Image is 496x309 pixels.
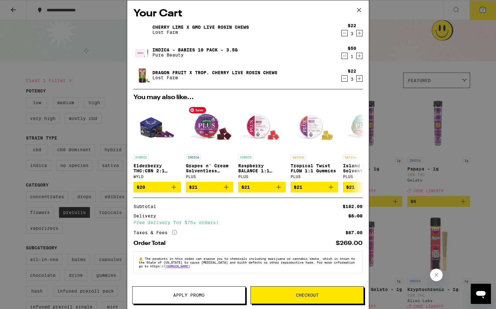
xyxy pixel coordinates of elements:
a: Open page for Tropical Twist FLOW 1:1 Gummies from PLUS [291,104,338,182]
div: $50 [348,46,356,51]
div: Order Total [133,241,170,246]
span: $21 [294,185,302,190]
button: Add to bag [186,182,233,193]
a: Open page for Grapes n' Cream Solventless Gummies from PLUS [186,104,233,182]
img: PLUS - Island Maui Haze Solventless Gummies [343,104,390,151]
img: Indica - Babies 10 Pack - 3.5g [133,44,151,61]
div: WYLD [133,175,181,179]
div: $87.00 [345,230,363,235]
div: Delivery [133,214,161,218]
iframe: Button to launch messaging window [471,284,491,304]
span: Apply Promo [173,293,204,297]
a: Open page for Raspberry BALANCE 1:1 Gummies from PLUS [238,104,286,182]
p: Island Maui Haze Solventless Gummies [343,163,390,173]
button: Add to bag [133,182,181,193]
button: Decrement [341,30,348,36]
button: Increment [356,53,363,59]
button: Add to bag [238,182,286,193]
span: ⚠️ [139,257,145,260]
p: Grapes n' Cream Solventless Gummies [186,163,233,173]
img: PLUS - Raspberry BALANCE 1:1 Gummies [238,104,286,151]
span: Hi. Need any help? [4,4,45,9]
div: $5.00 [348,214,363,218]
img: PLUS - Grapes n' Cream Solventless Gummies [186,104,233,151]
a: Dragon Fruit x Trop. Cherry Live Rosin Chews [152,70,277,75]
button: Increment [356,30,363,36]
img: Cherry Lime x GMO Live Rosin Chews [133,21,151,39]
button: Decrement [341,75,348,82]
p: Pure Beauty [152,52,238,57]
h2: Your Cart [133,7,363,21]
span: Checkout [296,293,319,297]
img: Dragon Fruit x Trop. Cherry Live Rosin Chews [133,66,151,84]
img: WYLD - Elderberry THC:CBN 2:1 Gummies [133,104,181,151]
img: PLUS - Tropical Twist FLOW 1:1 Gummies [291,104,338,151]
p: Lost Farm [152,75,277,80]
div: 3 [348,77,356,82]
p: INDICA [186,154,201,160]
div: 3 [348,31,356,36]
span: $21 [189,185,198,190]
p: Tropical Twist FLOW 1:1 Gummies [291,163,338,173]
div: PLUS [238,175,286,179]
div: PLUS [186,175,233,179]
button: Add to bag [343,182,390,193]
div: Free delivery for $75+ orders! [133,220,363,225]
p: Elderberry THC:CBN 2:1 Gummies [133,163,181,173]
p: SATIVA [343,154,358,160]
button: Decrement [341,53,348,59]
button: Apply Promo [132,286,245,304]
div: Taxes & Fees [133,230,177,235]
span: $21 [346,185,355,190]
span: Save [189,107,206,113]
span: $21 [241,185,250,190]
div: 1 [348,54,356,59]
a: [DOMAIN_NAME] [165,264,190,268]
div: $182.00 [343,204,363,209]
h2: You may also like... [133,94,363,101]
p: SATIVA [291,154,306,160]
div: $269.00 [336,241,363,246]
p: HYBRID [133,154,149,160]
span: The products in this order can expose you to chemicals including marijuana or cannabis smoke, whi... [139,257,355,268]
span: $20 [137,185,145,190]
button: Add to bag [291,182,338,193]
div: PLUS [343,175,390,179]
p: Lost Farm [152,30,249,35]
p: Raspberry BALANCE 1:1 Gummies [238,163,286,173]
button: Checkout [251,286,364,304]
a: Indica - Babies 10 Pack - 3.5g [152,47,238,52]
div: Subtotal [133,204,161,209]
a: Cherry Lime x GMO Live Rosin Chews [152,25,249,30]
button: Increment [356,75,363,82]
a: Open page for Elderberry THC:CBN 2:1 Gummies from WYLD [133,104,181,182]
div: $22 [348,23,356,28]
div: $22 [348,68,356,74]
div: PLUS [291,175,338,179]
iframe: Close message [430,269,443,281]
a: Open page for Island Maui Haze Solventless Gummies from PLUS [343,104,390,182]
p: HYBRID [238,154,253,160]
